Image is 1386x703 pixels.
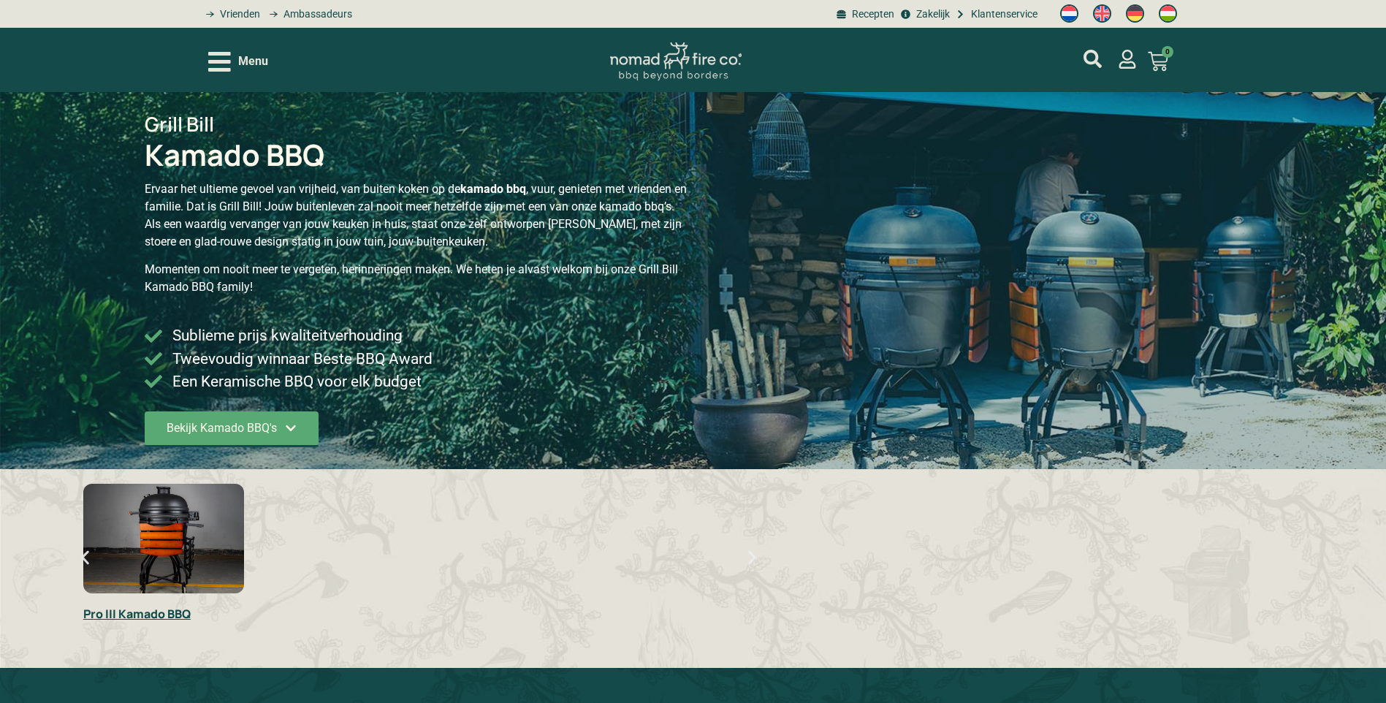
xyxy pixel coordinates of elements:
[1093,4,1111,23] img: Engels
[145,261,693,296] p: Momenten om nooit meer te vergeten, herinneringen maken. We heten je alvast welkom bij onze Grill...
[280,7,352,22] span: Ambassadeurs
[145,110,214,137] span: Grill Bill
[169,348,433,370] span: Tweevoudig winnaar Beste BBQ Award
[967,7,1037,22] span: Klantenservice
[1060,4,1078,23] img: Nederlands
[76,476,762,661] div: Carrousel
[1086,1,1119,27] a: Switch to Engels
[743,548,761,566] div: Volgende
[1130,42,1186,80] a: 0
[169,324,403,347] span: Sublieme prijs kwaliteitverhouding
[83,606,191,622] a: Pro III Kamado BBQ
[169,370,422,393] span: Een Keramische BBQ voor elk budget
[834,7,894,22] a: BBQ recepten
[145,180,693,251] p: Ervaar het ultieme gevoel van vrijheid, van buiten koken op de , vuur, genieten met vrienden en f...
[913,7,950,22] span: Zakelijk
[1119,1,1151,27] a: Switch to Duits
[264,7,351,22] a: grill bill ambassadors
[76,548,94,566] div: Vorige
[1151,1,1184,27] a: Switch to Hongaars
[953,7,1037,22] a: grill bill klantenservice
[76,476,762,627] div: 1 van 3
[898,7,949,22] a: grill bill zakeljk
[1118,50,1137,69] a: mijn account
[167,422,277,434] span: Bekijk Kamado BBQ's
[848,7,894,22] span: Recepten
[145,411,319,447] a: Bekijk Kamado BBQ's
[216,7,260,22] span: Vrienden
[208,49,268,75] div: Open/Close Menu
[1084,50,1102,68] a: mijn account
[460,182,526,196] strong: kamado bbq
[1162,46,1173,58] span: 0
[1159,4,1177,23] img: Hongaars
[83,484,244,593] img: Kamado BBQ Grill Bill Pro III Extra Large side
[145,140,324,170] h1: Kamado BBQ
[610,42,742,81] img: Nomad Logo
[201,7,260,22] a: grill bill vrienden
[1126,4,1144,23] img: Duits
[238,53,268,70] span: Menu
